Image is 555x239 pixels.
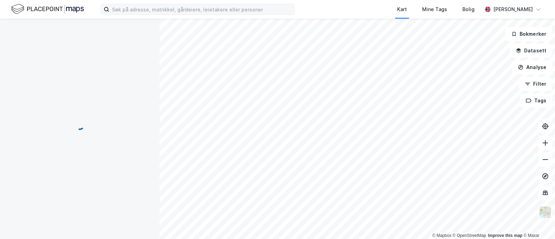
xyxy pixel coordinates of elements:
[432,233,451,238] a: Mapbox
[512,60,552,74] button: Analyse
[453,233,486,238] a: OpenStreetMap
[488,233,522,238] a: Improve this map
[493,5,533,14] div: [PERSON_NAME]
[520,206,555,239] iframe: Chat Widget
[11,3,84,15] img: logo.f888ab2527a4732fd821a326f86c7f29.svg
[422,5,447,14] div: Mine Tags
[520,206,555,239] div: Kontrollprogram for chat
[462,5,475,14] div: Bolig
[519,77,552,91] button: Filter
[510,44,552,58] button: Datasett
[74,119,85,130] img: spinner.a6d8c91a73a9ac5275cf975e30b51cfb.svg
[109,4,294,15] input: Søk på adresse, matrikkel, gårdeiere, leietakere eller personer
[397,5,407,14] div: Kart
[520,94,552,108] button: Tags
[505,27,552,41] button: Bokmerker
